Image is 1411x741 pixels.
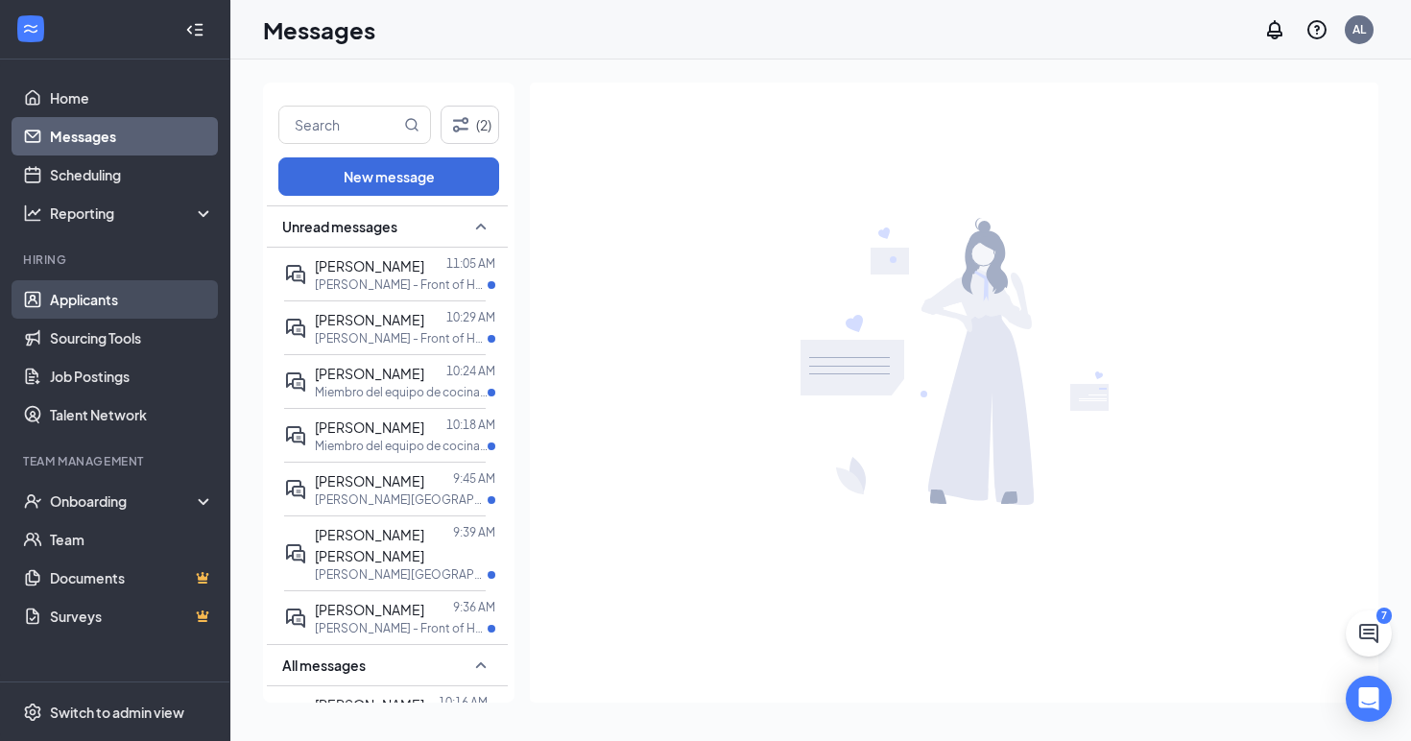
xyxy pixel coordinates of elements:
p: 10:16 AM [439,694,488,710]
a: Messages [50,117,214,155]
svg: QuestionInfo [1305,18,1328,41]
div: Switch to admin view [50,703,184,722]
p: 10:18 AM [446,417,495,433]
p: Miembro del equipo de cocina - [PERSON_NAME][GEOGRAPHIC_DATA] at [PERSON_NAME][GEOGRAPHIC_DATA] [315,438,488,454]
div: 7 [1376,608,1392,624]
svg: DoubleChat [284,702,307,725]
p: [PERSON_NAME] - Front of House Team Member at [PERSON_NAME] [315,276,488,293]
span: Unread messages [282,217,397,236]
a: Job Postings [50,357,214,395]
svg: ActiveDoubleChat [284,317,307,340]
a: Talent Network [50,395,214,434]
svg: Analysis [23,203,42,223]
div: Hiring [23,251,210,268]
div: AL [1352,21,1366,37]
a: Sourcing Tools [50,319,214,357]
svg: SmallChevronUp [469,654,492,677]
svg: WorkstreamLogo [21,19,40,38]
a: Applicants [50,280,214,319]
svg: Settings [23,703,42,722]
p: 9:45 AM [453,470,495,487]
a: DocumentsCrown [50,559,214,597]
a: Team [50,520,214,559]
span: All messages [282,656,366,675]
a: Home [50,79,214,117]
svg: MagnifyingGlass [404,117,419,132]
div: Open Intercom Messenger [1346,676,1392,722]
span: [PERSON_NAME] [315,472,424,490]
svg: ActiveDoubleChat [284,263,307,286]
div: Reporting [50,203,215,223]
p: 11:05 AM [446,255,495,272]
p: Miembro del equipo de cocina - Cinco Ranch at [GEOGRAPHIC_DATA] [315,384,488,400]
span: [PERSON_NAME] [315,696,424,713]
svg: SmallChevronUp [469,215,492,238]
span: [PERSON_NAME] [315,365,424,382]
svg: ActiveDoubleChat [284,607,307,630]
button: New message [278,157,499,196]
p: [PERSON_NAME] - Front of House Team Member at [PERSON_NAME] [315,330,488,347]
button: ChatActive [1346,610,1392,657]
p: 10:29 AM [446,309,495,325]
span: [PERSON_NAME] [315,418,424,436]
span: [PERSON_NAME] [315,601,424,618]
span: [PERSON_NAME] [PERSON_NAME] [315,526,424,564]
p: 9:36 AM [453,599,495,615]
svg: ActiveDoubleChat [284,370,307,394]
h1: Messages [263,13,375,46]
div: Onboarding [50,491,198,511]
p: 9:39 AM [453,524,495,540]
svg: Filter [449,113,472,136]
p: 10:24 AM [446,363,495,379]
svg: ActiveDoubleChat [284,542,307,565]
svg: Collapse [185,20,204,39]
svg: ChatActive [1357,622,1380,645]
svg: ActiveDoubleChat [284,478,307,501]
a: SurveysCrown [50,597,214,635]
a: Scheduling [50,155,214,194]
button: Filter (2) [441,106,499,144]
span: [PERSON_NAME] [315,257,424,275]
p: [PERSON_NAME] - Front of House Team Member at [PERSON_NAME] [315,620,488,636]
svg: Notifications [1263,18,1286,41]
svg: UserCheck [23,491,42,511]
p: [PERSON_NAME][GEOGRAPHIC_DATA] - Front of House Team Member at [PERSON_NAME][GEOGRAPHIC_DATA] [315,491,488,508]
div: Team Management [23,453,210,469]
p: [PERSON_NAME][GEOGRAPHIC_DATA] - Front of House Team Member at [PERSON_NAME][GEOGRAPHIC_DATA] [315,566,488,583]
input: Search [279,107,400,143]
svg: ActiveDoubleChat [284,424,307,447]
span: [PERSON_NAME] [315,311,424,328]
